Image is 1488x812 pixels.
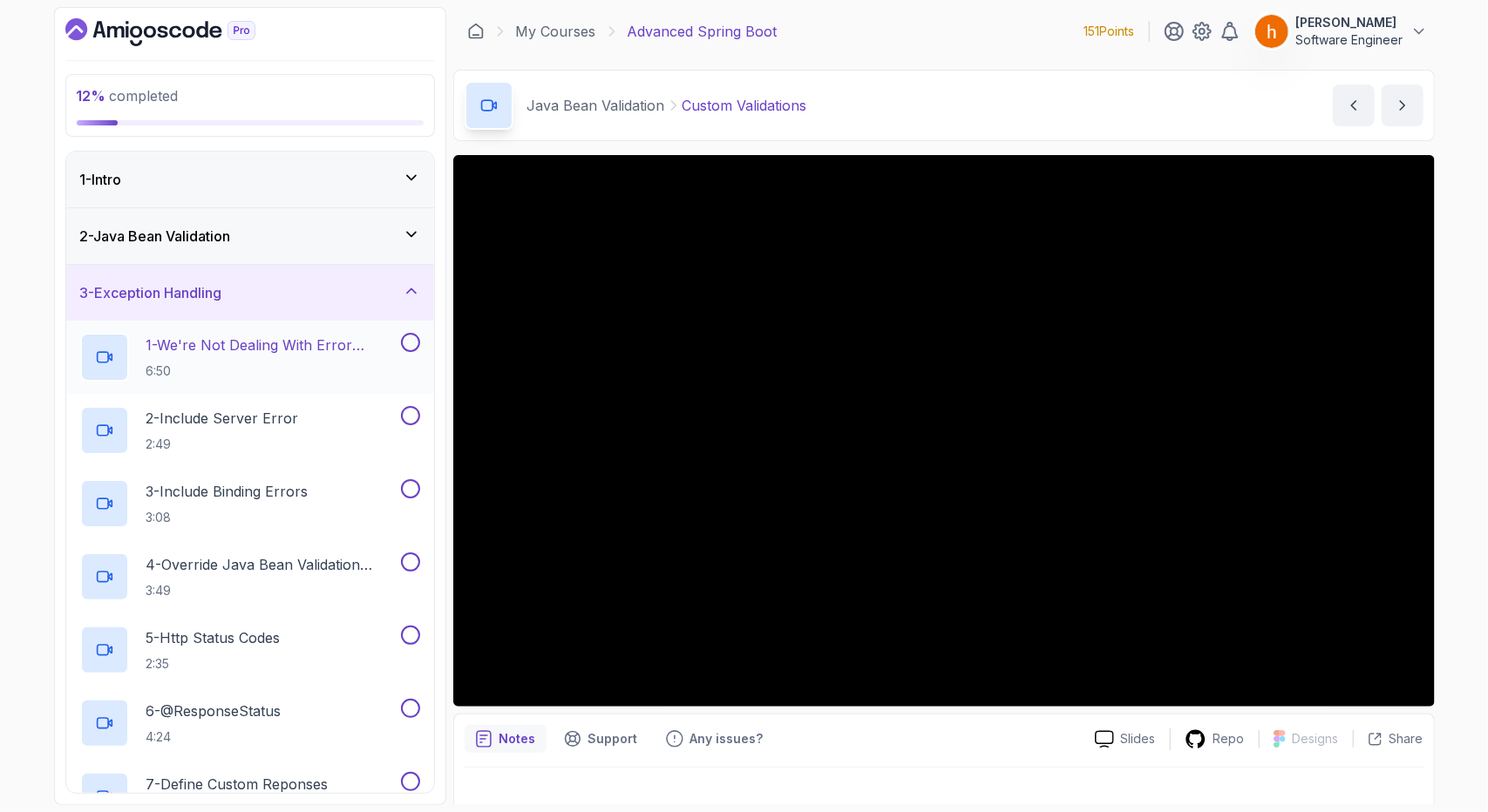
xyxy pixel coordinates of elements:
[628,21,778,42] p: Advanced Spring Boot
[516,21,596,42] a: My Courses
[146,362,397,380] p: 6:50
[1254,14,1428,49] button: user profile image[PERSON_NAME]Software Engineer
[146,554,397,575] p: 4 - Override Java Bean Validation Messages
[1171,728,1259,750] a: Repo
[1255,15,1288,48] img: user profile image
[1081,730,1170,748] a: Slides
[1296,14,1403,31] p: [PERSON_NAME]
[1333,85,1375,126] button: previous content
[467,23,485,40] a: Dashboard
[146,655,281,673] p: 2:35
[146,582,397,599] p: 3:49
[690,730,764,748] p: Any issues?
[77,87,179,105] span: completed
[80,699,420,748] button: 6-@ResponseStatus4:24
[146,408,299,429] p: 2 - Include Server Error
[80,406,420,455] button: 2-Include Server Error2:49
[65,18,296,46] a: Dashboard
[80,282,222,303] h3: 3 - Exception Handling
[1213,730,1245,748] p: Repo
[80,333,420,382] button: 1-We're Not Dealing With Error Properply6:50
[453,155,1435,707] iframe: 7 - Custom Validations
[588,730,638,748] p: Support
[1389,730,1423,748] p: Share
[1296,31,1403,49] p: Software Engineer
[1382,85,1423,126] button: next content
[146,335,397,355] p: 1 - We're Not Dealing With Error Properply
[146,700,282,721] p: 6 - @ResponseStatus
[80,226,231,247] h3: 2 - Java Bean Validation
[80,552,420,601] button: 4-Override Java Bean Validation Messages3:49
[1084,23,1135,40] p: 151 Points
[66,152,434,207] button: 1-Intro
[465,725,547,753] button: notes button
[527,95,665,116] p: Java Bean Validation
[656,725,774,753] button: Feedback button
[80,626,420,674] button: 5-Http Status Codes2:35
[146,481,309,502] p: 3 - Include Binding Errors
[1353,730,1423,748] button: Share
[499,730,536,748] p: Notes
[66,208,434,264] button: 2-Java Bean Validation
[146,774,329,795] p: 7 - Define Custom Reponses
[146,436,299,453] p: 2:49
[554,725,649,753] button: Support button
[146,627,281,648] p: 5 - Http Status Codes
[77,87,106,105] span: 12 %
[80,479,420,528] button: 3-Include Binding Errors3:08
[66,265,434,321] button: 3-Exception Handling
[1121,730,1156,748] p: Slides
[146,728,282,746] p: 4:24
[146,509,309,526] p: 3:08
[80,169,122,190] h3: 1 - Intro
[683,95,807,116] p: Custom Validations
[1293,730,1339,748] p: Designs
